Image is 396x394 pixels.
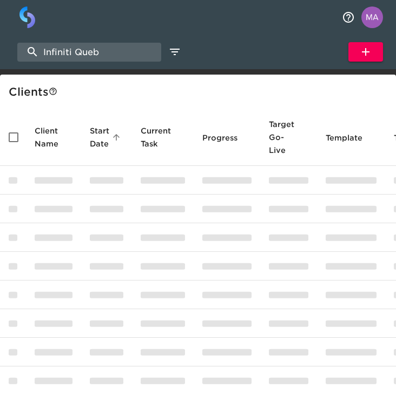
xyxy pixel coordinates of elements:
span: Target Go-Live [269,118,308,157]
svg: This is a list of all of your clients and clients shared with you [49,87,57,96]
span: This is the next Task in this Hub that should be completed [141,124,171,150]
span: Calculated based on the start date and the duration of all Tasks contained in this Hub. [269,118,294,157]
img: Profile [361,6,383,28]
img: logo [19,6,35,28]
button: notifications [335,4,361,30]
div: Client s [9,83,392,101]
button: edit [166,43,184,61]
span: Client Name [35,124,72,150]
span: Progress [202,131,252,144]
span: Template [326,131,377,144]
span: Start Date [90,124,123,150]
input: search [17,43,161,62]
span: Current Task [141,124,185,150]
